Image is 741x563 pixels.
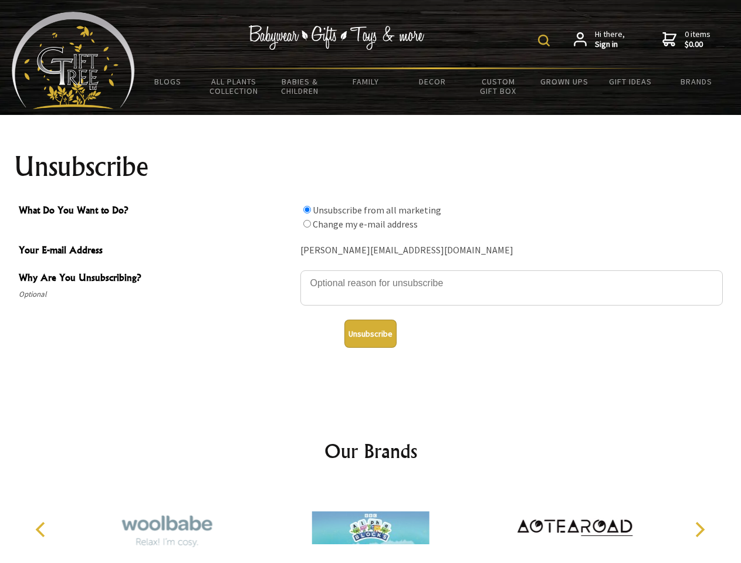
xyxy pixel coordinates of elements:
span: Hi there, [595,29,625,50]
a: Family [333,69,400,94]
img: Babyware - Gifts - Toys and more... [12,12,135,109]
h1: Unsubscribe [14,152,728,181]
a: Brands [664,69,730,94]
a: Grown Ups [531,69,597,94]
span: Why Are You Unsubscribing? [19,270,295,287]
a: Babies & Children [267,69,333,103]
input: What Do You Want to Do? [303,206,311,213]
a: Custom Gift Box [465,69,532,103]
img: product search [538,35,550,46]
textarea: Why Are You Unsubscribing? [300,270,723,306]
h2: Our Brands [23,437,718,465]
a: Gift Ideas [597,69,664,94]
button: Next [686,517,712,542]
input: What Do You Want to Do? [303,220,311,228]
strong: Sign in [595,39,625,50]
span: Optional [19,287,295,301]
label: Unsubscribe from all marketing [313,204,441,216]
span: Your E-mail Address [19,243,295,260]
a: All Plants Collection [201,69,268,103]
img: Babywear - Gifts - Toys & more [249,25,425,50]
a: Decor [399,69,465,94]
a: BLOGS [135,69,201,94]
label: Change my e-mail address [313,218,418,230]
button: Previous [29,517,55,542]
div: [PERSON_NAME][EMAIL_ADDRESS][DOMAIN_NAME] [300,242,723,260]
a: Hi there,Sign in [574,29,625,50]
button: Unsubscribe [344,320,397,348]
span: What Do You Want to Do? [19,203,295,220]
span: 0 items [685,29,710,50]
strong: $0.00 [685,39,710,50]
a: 0 items$0.00 [662,29,710,50]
